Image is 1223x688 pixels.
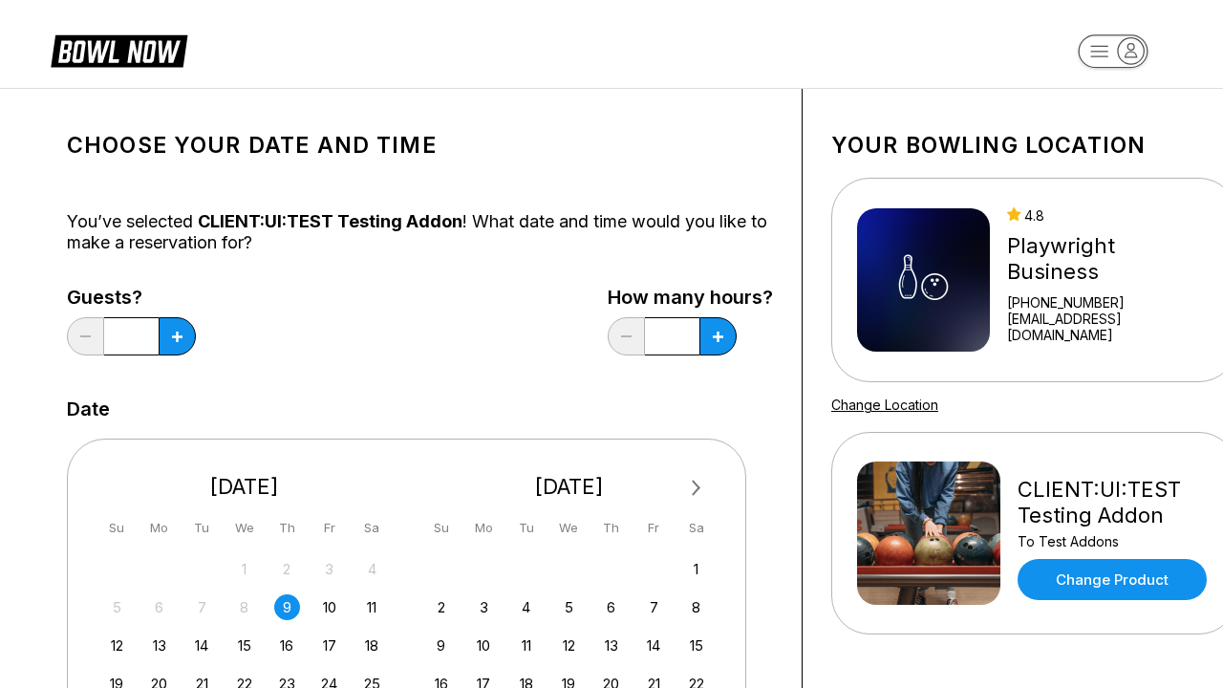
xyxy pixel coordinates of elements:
div: Choose Saturday, November 15th, 2025 [683,633,709,658]
div: [DATE] [421,474,718,500]
div: Not available Tuesday, October 7th, 2025 [189,594,215,620]
div: Choose Friday, November 14th, 2025 [641,633,667,658]
div: Choose Sunday, October 12th, 2025 [104,633,130,658]
div: Not available Monday, October 6th, 2025 [146,594,172,620]
div: [PHONE_NUMBER] [1007,294,1212,311]
div: Choose Thursday, November 13th, 2025 [598,633,624,658]
div: Choose Friday, November 7th, 2025 [641,594,667,620]
div: Tu [189,515,215,541]
div: Not available Thursday, October 2nd, 2025 [274,556,300,582]
div: Choose Tuesday, November 4th, 2025 [513,594,539,620]
div: Choose Monday, November 3rd, 2025 [471,594,497,620]
div: Choose Friday, October 10th, 2025 [316,594,342,620]
div: Choose Saturday, October 18th, 2025 [359,633,385,658]
div: Choose Friday, October 17th, 2025 [316,633,342,658]
div: We [556,515,582,541]
div: Not available Sunday, October 5th, 2025 [104,594,130,620]
button: Next Month [681,473,712,504]
div: Su [428,515,454,541]
div: Choose Saturday, November 8th, 2025 [683,594,709,620]
div: Tu [513,515,539,541]
div: Choose Saturday, October 11th, 2025 [359,594,385,620]
div: Choose Saturday, November 1st, 2025 [683,556,709,582]
label: How many hours? [608,287,773,308]
label: Date [67,398,110,419]
div: Th [598,515,624,541]
img: CLIENT:UI:TEST Testing Addon [857,462,1000,605]
label: Guests? [67,287,196,308]
div: Not available Wednesday, October 1st, 2025 [231,556,257,582]
div: Choose Sunday, November 9th, 2025 [428,633,454,658]
div: Not available Friday, October 3rd, 2025 [316,556,342,582]
div: Not available Wednesday, October 8th, 2025 [231,594,257,620]
div: Sa [359,515,385,541]
div: Fr [641,515,667,541]
div: Choose Thursday, October 9th, 2025 [274,594,300,620]
div: Fr [316,515,342,541]
div: Choose Thursday, November 6th, 2025 [598,594,624,620]
div: Choose Thursday, October 16th, 2025 [274,633,300,658]
div: Sa [683,515,709,541]
div: Su [104,515,130,541]
div: You’ve selected ! What date and time would you like to make a reservation for? [67,211,773,253]
div: [DATE] [97,474,393,500]
h1: Choose your Date and time [67,132,773,159]
div: We [231,515,257,541]
div: Choose Sunday, November 2nd, 2025 [428,594,454,620]
div: CLIENT:UI:TEST Testing Addon [1018,477,1212,528]
div: Mo [146,515,172,541]
div: Choose Monday, October 13th, 2025 [146,633,172,658]
div: To Test Addons [1018,533,1212,549]
div: Mo [471,515,497,541]
div: Playwright Business [1007,233,1212,285]
img: Playwright Business [857,208,990,352]
div: Choose Monday, November 10th, 2025 [471,633,497,658]
a: Change Product [1018,559,1207,600]
div: 4.8 [1007,207,1212,224]
a: Change Location [831,397,938,413]
span: CLIENT:UI:TEST Testing Addon [198,211,462,231]
div: Choose Wednesday, November 12th, 2025 [556,633,582,658]
div: Th [274,515,300,541]
div: Choose Wednesday, November 5th, 2025 [556,594,582,620]
div: Not available Saturday, October 4th, 2025 [359,556,385,582]
div: Choose Tuesday, October 14th, 2025 [189,633,215,658]
a: [EMAIL_ADDRESS][DOMAIN_NAME] [1007,311,1212,343]
div: Choose Tuesday, November 11th, 2025 [513,633,539,658]
div: Choose Wednesday, October 15th, 2025 [231,633,257,658]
